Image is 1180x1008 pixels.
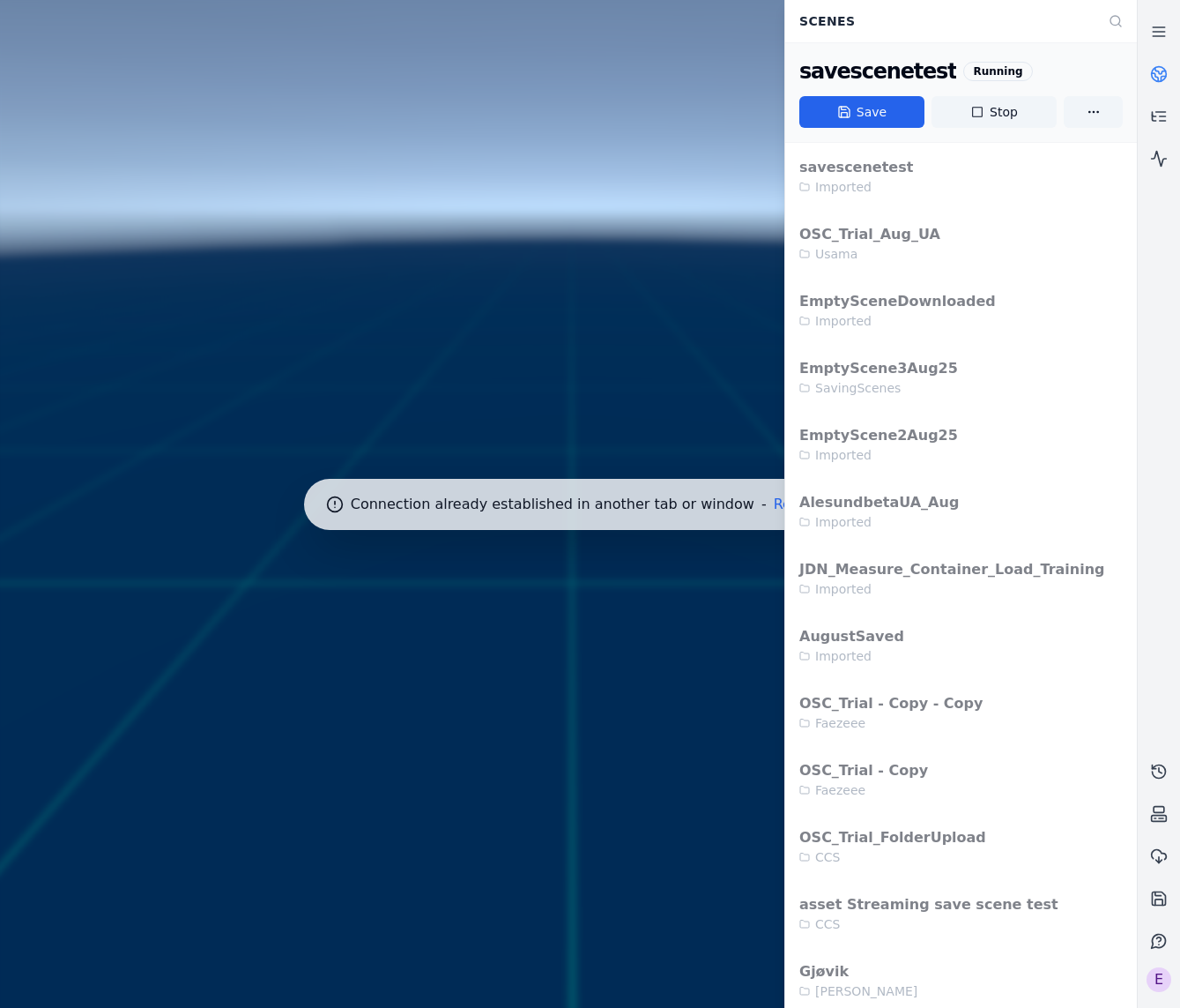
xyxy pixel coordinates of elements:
div: E [1147,967,1171,992]
button: Stop [931,96,1057,128]
div: savescenetest [799,57,956,86]
button: Retry [774,497,812,511]
div: Scenes [789,4,1098,38]
button: Select a workspace [1138,962,1180,997]
div: Running [963,62,1032,81]
button: Save [799,96,924,128]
